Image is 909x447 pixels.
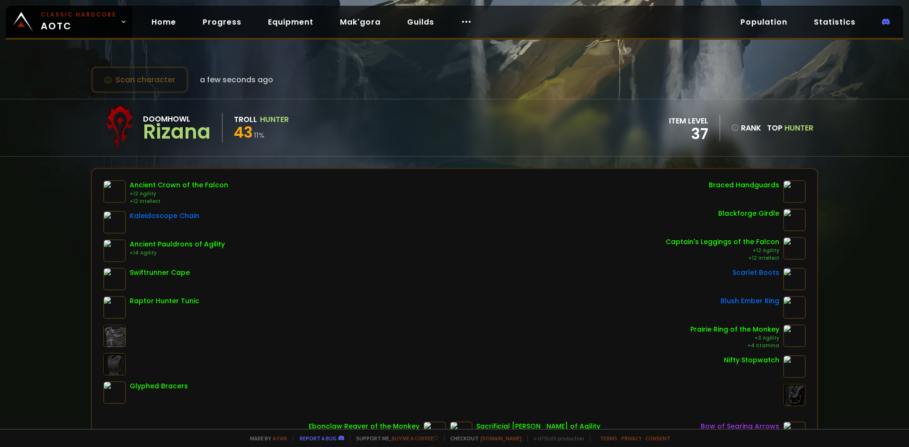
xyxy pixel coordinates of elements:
[200,74,273,86] span: a few seconds ago
[332,12,388,32] a: Mak'gora
[130,211,199,221] div: Kaleidoscope Chain
[690,324,779,334] div: Prairie Ring of the Monkey
[130,249,225,257] div: +14 Agility
[666,237,779,247] div: Captain's Leggings of the Falcon
[709,180,779,190] div: Braced Handguards
[91,66,188,93] button: Scan character
[143,113,211,125] div: Doomhowl
[6,6,133,38] a: Classic HardcoreAOTC
[527,435,584,442] span: v. d752d5 - production
[767,122,813,134] div: Top
[254,131,265,140] small: 11 %
[300,435,337,442] a: Report a bug
[621,435,642,442] a: Privacy
[130,180,228,190] div: Ancient Crown of the Falcon
[260,114,289,125] div: Hunter
[783,209,806,231] img: item-6425
[690,334,779,342] div: +3 Agility
[481,435,522,442] a: [DOMAIN_NAME]
[103,239,126,262] img: item-15608
[732,268,779,278] div: Scarlet Boots
[350,435,438,442] span: Support me,
[130,239,225,249] div: Ancient Pauldrons of Agility
[273,435,287,442] a: a fan
[669,115,708,127] div: item level
[666,247,779,254] div: +12 Agility
[103,268,126,290] img: item-6745
[103,381,126,404] img: item-4059
[724,355,779,365] div: Nifty Stopwatch
[130,198,228,205] div: +12 Intellect
[666,254,779,262] div: +12 Intellect
[783,268,806,290] img: item-10332
[103,211,126,234] img: item-13084
[721,296,779,306] div: Blush Ember Ring
[731,122,761,134] div: rank
[444,435,522,442] span: Checkout
[783,355,806,378] img: item-2820
[392,435,438,442] a: Buy me a coffee
[309,421,419,431] div: Ebonclaw Reaver of the Monkey
[669,127,708,141] div: 37
[144,12,184,32] a: Home
[783,180,806,203] img: item-6784
[645,435,670,442] a: Consent
[103,180,126,203] img: item-15602
[600,435,617,442] a: Terms
[476,421,600,431] div: Sacrificial [PERSON_NAME] of Agility
[103,296,126,319] img: item-4119
[690,342,779,350] div: +4 Stamina
[244,435,287,442] span: Made by
[234,114,257,125] div: Troll
[784,123,813,133] span: Hunter
[806,12,863,32] a: Statistics
[783,324,806,347] img: item-12007
[701,421,779,431] div: Bow of Searing Arrows
[41,10,116,33] span: AOTC
[41,10,116,19] small: Classic Hardcore
[130,268,190,278] div: Swiftrunner Cape
[130,381,188,391] div: Glyphed Bracers
[195,12,249,32] a: Progress
[130,296,199,306] div: Raptor Hunter Tunic
[260,12,321,32] a: Equipment
[130,190,228,198] div: +12 Agility
[400,12,442,32] a: Guilds
[783,237,806,260] img: item-7487
[718,209,779,219] div: Blackforge Girdle
[783,296,806,319] img: item-13093
[143,125,211,139] div: Rizana
[234,122,253,143] span: 43
[733,12,795,32] a: Population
